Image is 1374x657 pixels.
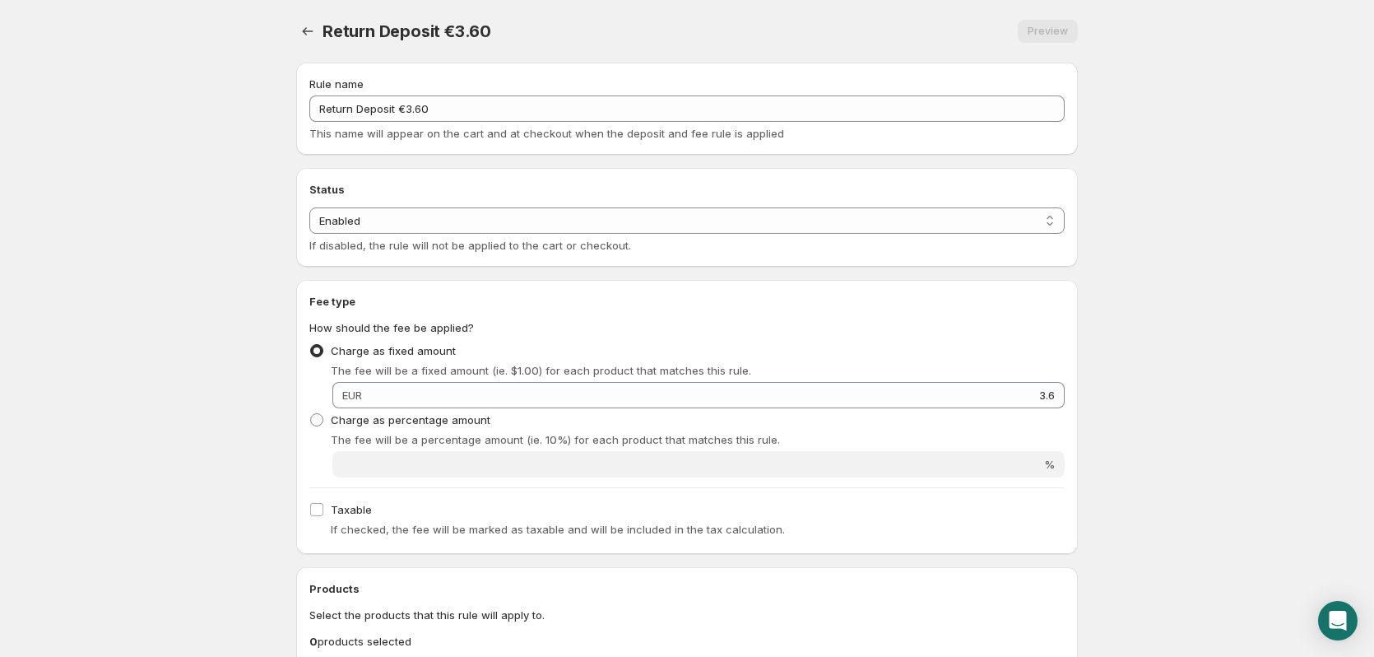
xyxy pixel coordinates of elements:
[309,635,318,648] b: 0
[309,181,1065,198] h2: Status
[331,503,372,516] span: Taxable
[309,77,364,91] span: Rule name
[309,293,1065,310] h2: Fee type
[309,239,631,252] span: If disabled, the rule will not be applied to the cart or checkout.
[309,127,784,140] span: This name will appear on the cart and at checkout when the deposit and fee rule is applied
[331,523,785,536] span: If checked, the fee will be marked as taxable and will be included in the tax calculation.
[331,364,751,377] span: The fee will be a fixed amount (ie. $1.00) for each product that matches this rule.
[309,633,1065,650] p: products selected
[309,321,474,334] span: How should the fee be applied?
[309,607,1065,623] p: Select the products that this rule will apply to.
[309,580,1065,597] h2: Products
[1318,601,1358,641] div: Open Intercom Messenger
[1044,458,1055,471] span: %
[296,20,319,43] button: Settings
[331,413,490,426] span: Charge as percentage amount
[323,21,491,41] span: Return Deposit €3.60
[342,389,362,402] span: EUR
[331,344,456,357] span: Charge as fixed amount
[331,431,1065,448] p: The fee will be a percentage amount (ie. 10%) for each product that matches this rule.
